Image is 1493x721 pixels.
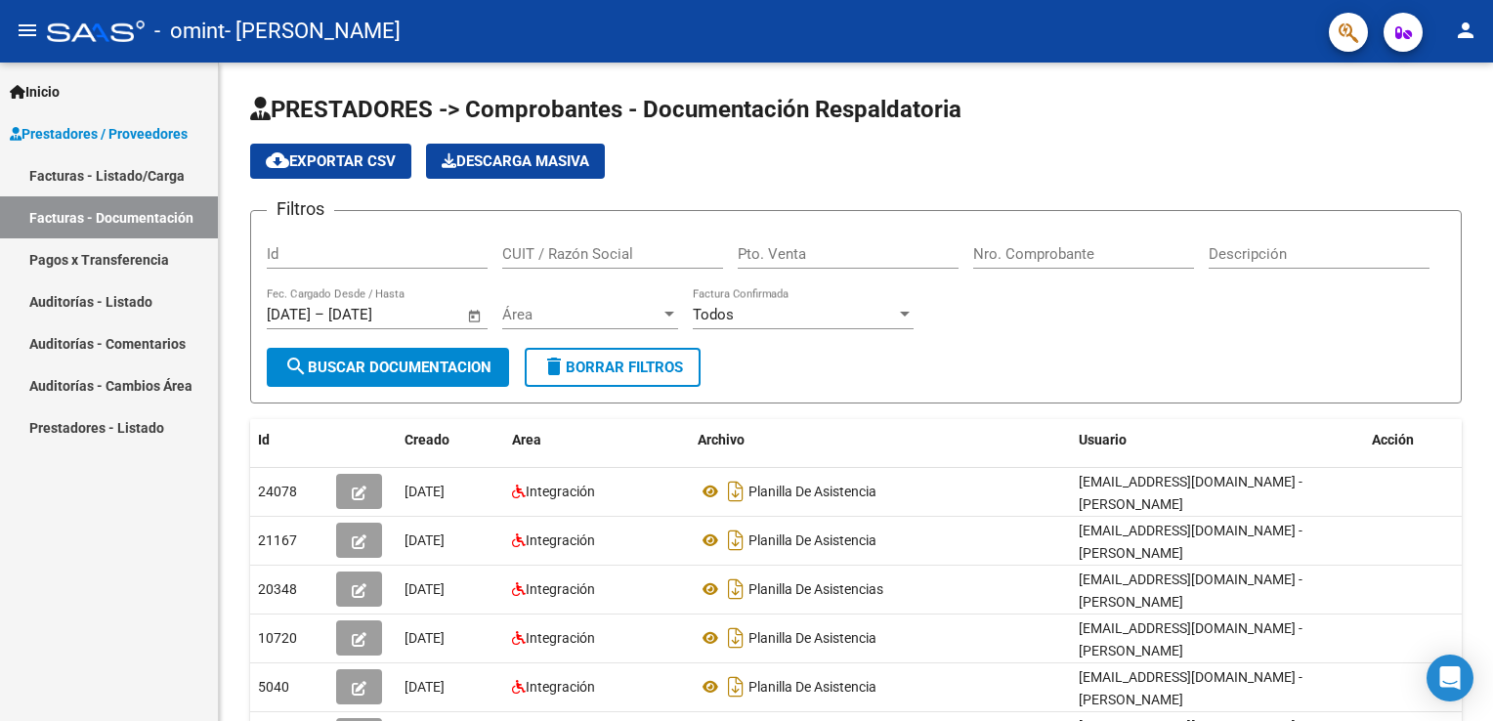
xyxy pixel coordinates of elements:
[397,419,504,461] datatable-header-cell: Creado
[748,630,876,646] span: Planilla De Asistencia
[723,671,748,702] i: Descargar documento
[154,10,225,53] span: - omint
[526,581,595,597] span: Integración
[502,306,661,323] span: Área
[723,622,748,654] i: Descargar documento
[693,306,734,323] span: Todos
[748,532,876,548] span: Planilla De Asistencia
[405,484,445,499] span: [DATE]
[512,432,541,447] span: Area
[258,484,297,499] span: 24078
[542,355,566,378] mat-icon: delete
[542,359,683,376] span: Borrar Filtros
[1364,419,1462,461] datatable-header-cell: Acción
[504,419,690,461] datatable-header-cell: Area
[526,532,595,548] span: Integración
[258,532,297,548] span: 21167
[267,306,311,323] input: Fecha inicio
[526,679,595,695] span: Integración
[10,81,60,103] span: Inicio
[405,432,449,447] span: Creado
[250,144,411,179] button: Exportar CSV
[1079,572,1302,610] span: [EMAIL_ADDRESS][DOMAIN_NAME] - [PERSON_NAME]
[698,432,745,447] span: Archivo
[1454,19,1477,42] mat-icon: person
[748,581,883,597] span: Planilla De Asistencias
[250,419,328,461] datatable-header-cell: Id
[328,306,423,323] input: Fecha fin
[405,679,445,695] span: [DATE]
[723,573,748,605] i: Descargar documento
[748,484,876,499] span: Planilla De Asistencia
[258,432,270,447] span: Id
[267,195,334,223] h3: Filtros
[10,123,188,145] span: Prestadores / Proveedores
[723,476,748,507] i: Descargar documento
[258,630,297,646] span: 10720
[266,152,396,170] span: Exportar CSV
[405,630,445,646] span: [DATE]
[225,10,401,53] span: - [PERSON_NAME]
[284,355,308,378] mat-icon: search
[267,348,509,387] button: Buscar Documentacion
[426,144,605,179] app-download-masive: Descarga masiva de comprobantes (adjuntos)
[1427,655,1473,701] div: Open Intercom Messenger
[1372,432,1414,447] span: Acción
[426,144,605,179] button: Descarga Masiva
[405,581,445,597] span: [DATE]
[250,96,961,123] span: PRESTADORES -> Comprobantes - Documentación Respaldatoria
[690,419,1071,461] datatable-header-cell: Archivo
[266,148,289,172] mat-icon: cloud_download
[525,348,701,387] button: Borrar Filtros
[442,152,589,170] span: Descarga Masiva
[723,525,748,556] i: Descargar documento
[1079,474,1302,512] span: [EMAIL_ADDRESS][DOMAIN_NAME] - [PERSON_NAME]
[748,679,876,695] span: Planilla De Asistencia
[16,19,39,42] mat-icon: menu
[1079,523,1302,561] span: [EMAIL_ADDRESS][DOMAIN_NAME] - [PERSON_NAME]
[526,630,595,646] span: Integración
[1079,669,1302,707] span: [EMAIL_ADDRESS][DOMAIN_NAME] - [PERSON_NAME]
[405,532,445,548] span: [DATE]
[315,306,324,323] span: –
[1079,620,1302,658] span: [EMAIL_ADDRESS][DOMAIN_NAME] - [PERSON_NAME]
[464,305,487,327] button: Open calendar
[1079,432,1127,447] span: Usuario
[1071,419,1364,461] datatable-header-cell: Usuario
[258,679,289,695] span: 5040
[258,581,297,597] span: 20348
[526,484,595,499] span: Integración
[284,359,491,376] span: Buscar Documentacion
